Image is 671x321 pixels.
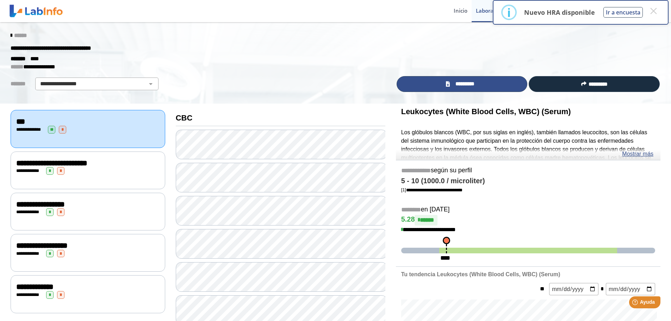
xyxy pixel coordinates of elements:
input: mm/dd/yyyy [549,283,598,295]
button: Ir a encuesta [603,7,643,18]
b: CBC [176,113,193,122]
button: Close this dialog [647,5,660,17]
iframe: Help widget launcher [608,294,663,313]
b: Leukocytes (White Blood Cells, WBC) (Serum) [401,107,571,116]
h4: 5.28 [401,215,655,226]
p: Nuevo HRA disponible [524,8,595,17]
input: mm/dd/yyyy [606,283,655,295]
div: i [507,6,511,19]
a: Mostrar más [622,150,653,158]
p: Los glóbulos blancos (WBC, por sus siglas en inglés), también llamados leucocitos, son las célula... [401,128,655,204]
b: Tu tendencia Leukocytes (White Blood Cells, WBC) (Serum) [401,271,560,277]
h5: en [DATE] [401,206,655,214]
h5: según su perfil [401,167,655,175]
h4: 5 - 10 (1000.0 / microliter) [401,177,655,185]
a: [1] [401,187,462,192]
